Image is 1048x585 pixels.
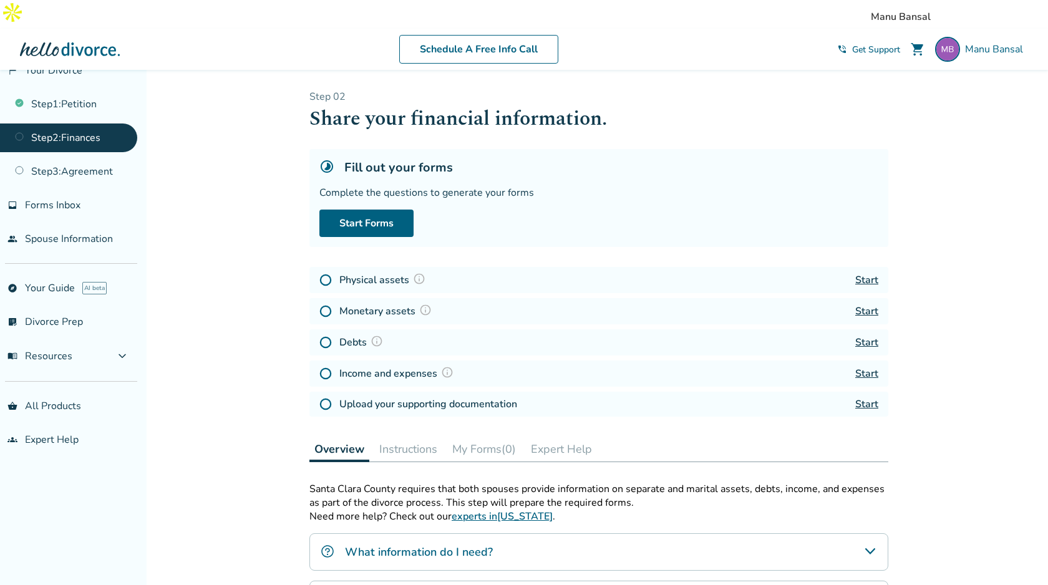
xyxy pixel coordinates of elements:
img: Not Started [319,336,332,349]
img: manukmrbansal@gmail.com [935,37,960,62]
h4: Upload your supporting documentation [339,397,517,412]
img: Not Started [319,367,332,380]
a: Schedule A Free Info Call [399,35,558,64]
a: experts in[US_STATE] [452,510,553,523]
div: Complete the questions to generate your forms [319,186,878,200]
span: explore [7,283,17,293]
h5: Fill out your forms [344,159,453,176]
p: Santa Clara County requires that both spouses provide information on separate and marital assets,... [309,482,888,510]
button: My Forms(0) [447,437,521,462]
span: expand_more [115,349,130,364]
a: Start Forms [319,210,414,237]
p: Need more help? Check out our . [309,510,888,523]
a: Start [855,367,878,380]
h4: Physical assets [339,272,429,288]
a: Start [855,304,878,318]
img: Not Started [319,305,332,317]
span: Forms Inbox [25,198,80,212]
span: menu_book [7,351,17,361]
span: list_alt_check [7,317,17,327]
span: Resources [7,349,72,363]
img: Not Started [319,274,332,286]
a: phone_in_talkGet Support [837,44,900,56]
img: Question Mark [441,366,454,379]
span: inbox [7,200,17,210]
span: shopping_cart [910,42,925,57]
img: Question Mark [371,335,383,347]
span: Manu Bansal [871,10,1038,24]
a: Start [855,336,878,349]
iframe: Chat Widget [986,525,1048,585]
img: Not Started [319,398,332,410]
span: shopping_basket [7,401,17,411]
h4: Income and expenses [339,365,457,382]
span: groups [7,435,17,445]
span: Manu Bansal [965,42,1028,56]
button: Expert Help [526,437,597,462]
p: Step 0 2 [309,90,888,104]
button: Instructions [374,437,442,462]
span: AI beta [82,282,107,294]
h1: Share your financial information. [309,104,888,134]
h4: Monetary assets [339,303,435,319]
span: flag_2 [7,65,17,75]
img: Question Mark [413,273,425,285]
button: Overview [309,437,369,462]
img: What information do I need? [320,544,335,559]
span: phone_in_talk [837,44,847,54]
h4: What information do I need? [345,544,493,560]
h4: Debts [339,334,387,351]
a: Start [855,397,878,411]
a: Start [855,273,878,287]
img: Question Mark [419,304,432,316]
div: What information do I need? [309,533,888,571]
span: Get Support [852,44,900,56]
span: people [7,234,17,244]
